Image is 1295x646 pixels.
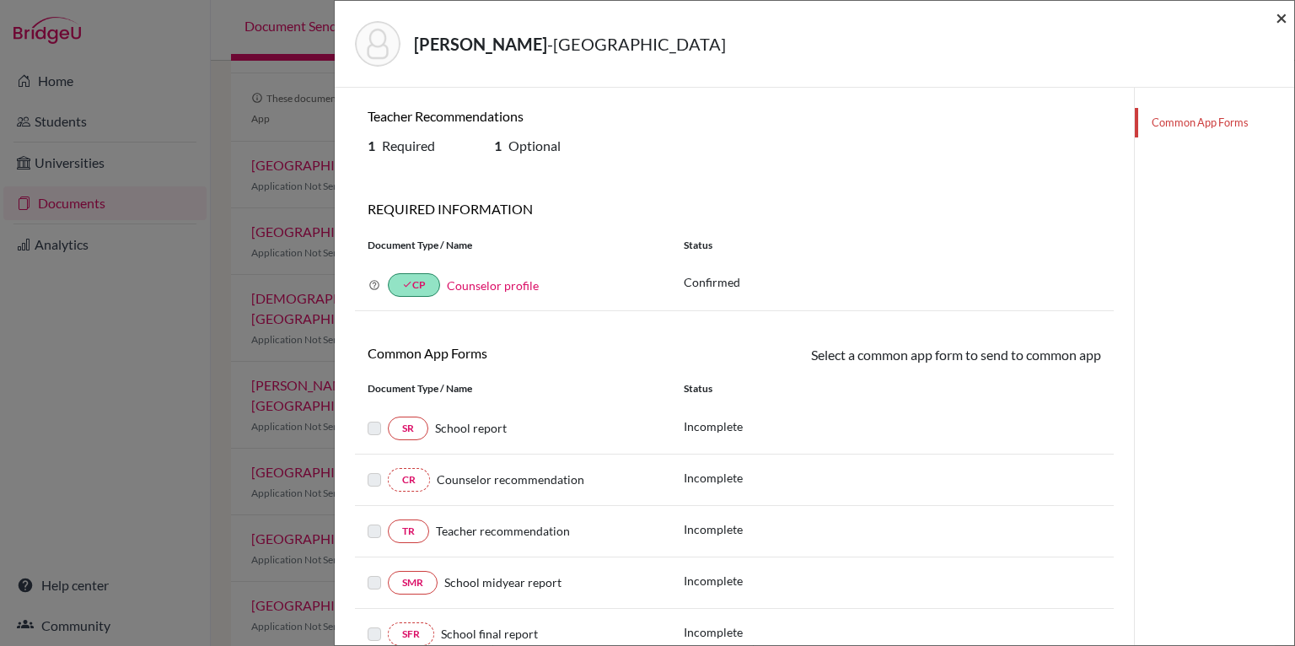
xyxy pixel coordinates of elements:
div: Status [671,381,1114,396]
a: Common App Forms [1135,108,1294,137]
b: 1 [368,137,375,153]
a: SMR [388,571,438,595]
p: Confirmed [684,273,1101,291]
span: Required [382,137,435,153]
div: Select a common app form to send to common app [734,345,1114,368]
b: 1 [494,137,502,153]
a: SR [388,417,428,440]
h6: REQUIRED INFORMATION [355,201,1114,217]
span: × [1276,5,1287,30]
div: Status [671,238,1114,253]
h6: Common App Forms [368,345,722,361]
a: CR [388,468,430,492]
span: Counselor recommendation [437,472,584,487]
span: School final report [441,627,538,641]
span: School report [435,421,507,435]
span: - [GEOGRAPHIC_DATA] [547,34,726,54]
span: Teacher recommendation [436,524,570,538]
strong: [PERSON_NAME] [414,34,547,54]
i: done [402,279,412,289]
p: Incomplete [684,520,743,538]
button: Close [1276,8,1287,28]
p: Incomplete [684,417,743,435]
p: Incomplete [684,469,743,487]
a: Counselor profile [447,278,539,293]
a: SFR [388,622,434,646]
a: doneCP [388,273,440,297]
div: Document Type / Name [355,238,671,253]
p: Incomplete [684,572,743,589]
h6: Teacher Recommendations [368,108,722,124]
p: Incomplete [684,623,743,641]
span: School midyear report [444,575,562,589]
a: TR [388,519,429,543]
span: Optional [508,137,561,153]
div: Document Type / Name [355,381,671,396]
